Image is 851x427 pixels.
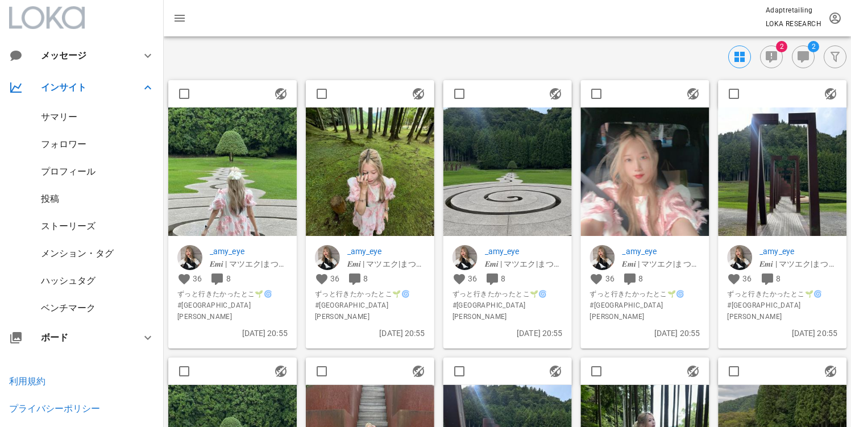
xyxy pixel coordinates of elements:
img: _amy_eye [727,245,752,270]
a: サマリー [41,111,77,122]
img: _amy_eye [315,245,340,270]
span: バッジ [808,41,819,52]
span: ずっと行きたかったとこ🌱🌀 [590,288,700,300]
img: 1484593559853834_17981984951876060_2360710341939581092_n.jpg [718,107,846,236]
span: 8 [776,274,781,283]
a: 投稿 [41,193,59,204]
span: 36 [468,274,477,283]
p: Adaptretailing [766,5,821,16]
p: [DATE] 20:55 [315,327,425,339]
p: 𝑬𝒎𝒊 | マツエク|まつ毛パーマ|アイブロウ|美容|元町|三宮|神戸| eyelash artist [210,258,288,270]
img: _amy_eye [453,245,478,270]
span: #[GEOGRAPHIC_DATA][PERSON_NAME] [453,300,563,322]
span: #[GEOGRAPHIC_DATA][PERSON_NAME] [315,300,425,322]
span: ずっと行きたかったとこ🌱🌀 [453,288,563,300]
span: 36 [193,274,202,283]
img: 1484589561487519_17981984801876060_5354943424706349585_n.jpg [168,107,297,236]
span: #[GEOGRAPHIC_DATA][PERSON_NAME] [727,300,837,322]
span: 8 [226,274,231,283]
a: _amy_eye [759,245,837,258]
span: 36 [605,274,615,283]
a: _amy_eye [622,245,700,258]
span: 8 [638,274,643,283]
p: 𝑬𝒎𝒊 | マツエク|まつ毛パーマ|アイブロウ|美容|元町|三宮|神戸| eyelash artist [485,258,563,270]
a: フォロワー [41,139,86,150]
span: #[GEOGRAPHIC_DATA][PERSON_NAME] [177,300,288,322]
img: 1484590560078744_17981984813876060_773564424572537035_n.jpg [306,107,434,236]
p: [DATE] 20:55 [727,327,837,339]
img: _amy_eye [590,245,615,270]
a: プロフィール [41,166,96,177]
a: メンション・タグ [41,248,114,259]
a: _amy_eye [485,245,563,258]
a: ストーリーズ [41,221,96,231]
img: _amy_eye [177,245,202,270]
img: 1484591560453603_17981984852876060_2377172800123640721_n.jpg [443,107,572,236]
span: ずっと行きたかったとこ🌱🌀 [727,288,837,300]
a: ベンチマーク [41,302,96,313]
div: インサイト [41,82,127,93]
div: メッセージ [41,50,123,61]
a: _amy_eye [210,245,288,258]
p: [DATE] 20:55 [177,327,288,339]
a: プライバシーポリシー [9,403,100,414]
a: _amy_eye [347,245,425,258]
span: 8 [363,274,368,283]
p: 𝑬𝒎𝒊 | マツエク|まつ毛パーマ|アイブロウ|美容|元町|三宮|神戸| eyelash artist [347,258,425,270]
a: 利用規約 [9,376,45,387]
div: ボード [41,332,127,343]
p: 𝑬𝒎𝒊 | マツエク|まつ毛パーマ|アイブロウ|美容|元町|三宮|神戸| eyelash artist [622,258,700,270]
img: 1484592560552786_17981984864876060_2781600593587412104_n.jpg [580,107,709,236]
p: [DATE] 20:55 [453,327,563,339]
a: ハッシュタグ [41,275,96,286]
span: 36 [742,274,752,283]
span: ずっと行きたかったとこ🌱🌀 [315,288,425,300]
span: 8 [501,274,505,283]
p: LOKA RESEARCH [766,18,821,30]
span: #[GEOGRAPHIC_DATA][PERSON_NAME] [590,300,700,322]
span: バッジ [776,41,787,52]
p: [DATE] 20:55 [590,327,700,339]
span: 36 [330,274,339,283]
p: 𝑬𝒎𝒊 | マツエク|まつ毛パーマ|アイブロウ|美容|元町|三宮|神戸| eyelash artist [759,258,837,270]
span: ずっと行きたかったとこ🌱🌀 [177,288,288,300]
